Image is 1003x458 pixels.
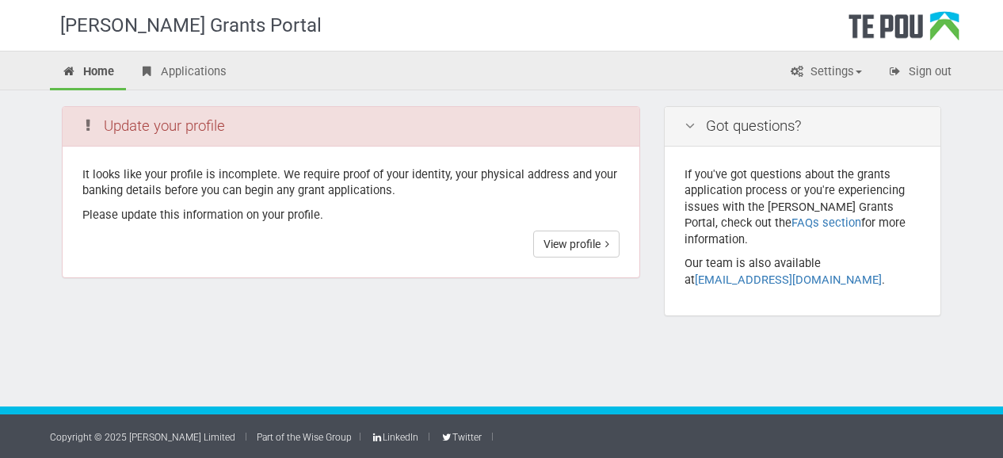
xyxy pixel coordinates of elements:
p: Our team is also available at . [685,255,921,288]
p: It looks like your profile is incomplete. We require proof of your identity, your physical addres... [82,166,620,199]
a: LinkedIn [371,432,418,443]
p: If you've got questions about the grants application process or you're experiencing issues with t... [685,166,921,248]
div: Te Pou Logo [849,11,959,51]
p: Please update this information on your profile. [82,207,620,223]
a: Applications [128,55,238,90]
a: Sign out [875,55,963,90]
a: Copyright © 2025 [PERSON_NAME] Limited [50,432,235,443]
a: [EMAIL_ADDRESS][DOMAIN_NAME] [695,273,882,287]
a: FAQs section [791,216,861,230]
a: Settings [777,55,874,90]
a: Home [50,55,126,90]
div: Got questions? [665,107,940,147]
div: Update your profile [63,107,639,147]
a: Part of the Wise Group [257,432,352,443]
a: View profile [533,231,620,258]
a: Twitter [440,432,481,443]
